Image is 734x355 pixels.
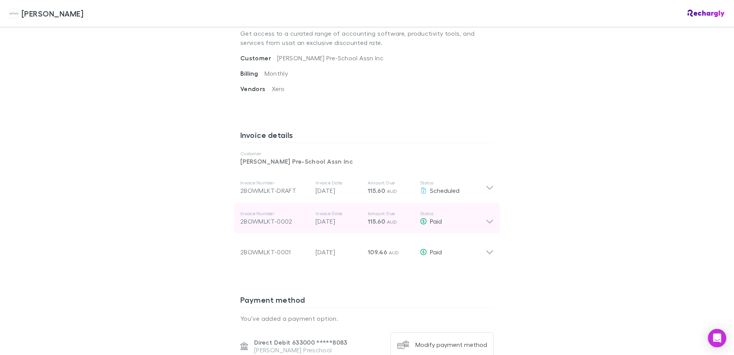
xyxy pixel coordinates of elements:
span: [PERSON_NAME] [21,8,83,19]
p: [PERSON_NAME] Pre-School Assn Inc [240,157,494,166]
p: Amount Due [368,211,414,217]
img: Rechargly Logo [688,10,725,17]
span: Paid [430,248,442,255]
p: Invoice Date [316,211,362,217]
div: Invoice Number2BOWMLKT-DRAFTInvoice Date[DATE]Amount Due115.60 AUDStatusScheduled [234,172,500,203]
p: Status [420,180,486,186]
p: Status [420,211,486,217]
p: You’ve added a payment option. [240,314,494,323]
img: Modify payment method's Logo [397,338,409,351]
div: 2BOWMLKT-0002 [240,217,309,226]
p: Customer [240,151,494,157]
img: Hales Douglass's Logo [9,9,18,18]
span: Xero [272,85,284,92]
span: Customer [240,54,277,62]
span: Monthly [265,70,288,77]
p: [DATE] [316,247,362,257]
span: 115.60 [368,187,385,194]
h3: Payment method [240,295,494,307]
p: [DATE] [316,217,362,226]
span: [PERSON_NAME] Pre-School Assn Inc [277,54,384,61]
span: Vendors [240,85,272,93]
span: Scheduled [430,187,460,194]
span: Billing [240,70,265,77]
p: [DATE] [316,186,362,195]
p: Invoice Number [240,180,309,186]
span: AUD [389,250,399,255]
span: 115.60 [368,217,385,225]
span: Paid [430,217,442,225]
span: AUD [387,219,397,225]
span: 109.46 [368,248,387,256]
p: Invoice Date [316,180,362,186]
p: Get access to a curated range of accounting software, productivity tools, and services from us at... [240,23,494,53]
div: 2BOWMLKT-DRAFT [240,186,309,195]
div: Modify payment method [415,341,487,348]
span: AUD [387,188,397,194]
p: Direct Debit 633000 ***** 8083 [254,338,347,346]
p: Amount Due [368,180,414,186]
div: Invoice Number2BOWMLKT-0002Invoice Date[DATE]Amount Due115.60 AUDStatusPaid [234,203,500,234]
div: 2BOWMLKT-0001 [240,247,309,257]
div: Open Intercom Messenger [708,329,726,347]
div: 2BOWMLKT-0001[DATE]109.46 AUDPaid [234,234,500,264]
p: [PERSON_NAME] Preschool [254,346,347,354]
p: Invoice Number [240,211,309,217]
h3: Invoice details [240,130,494,143]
